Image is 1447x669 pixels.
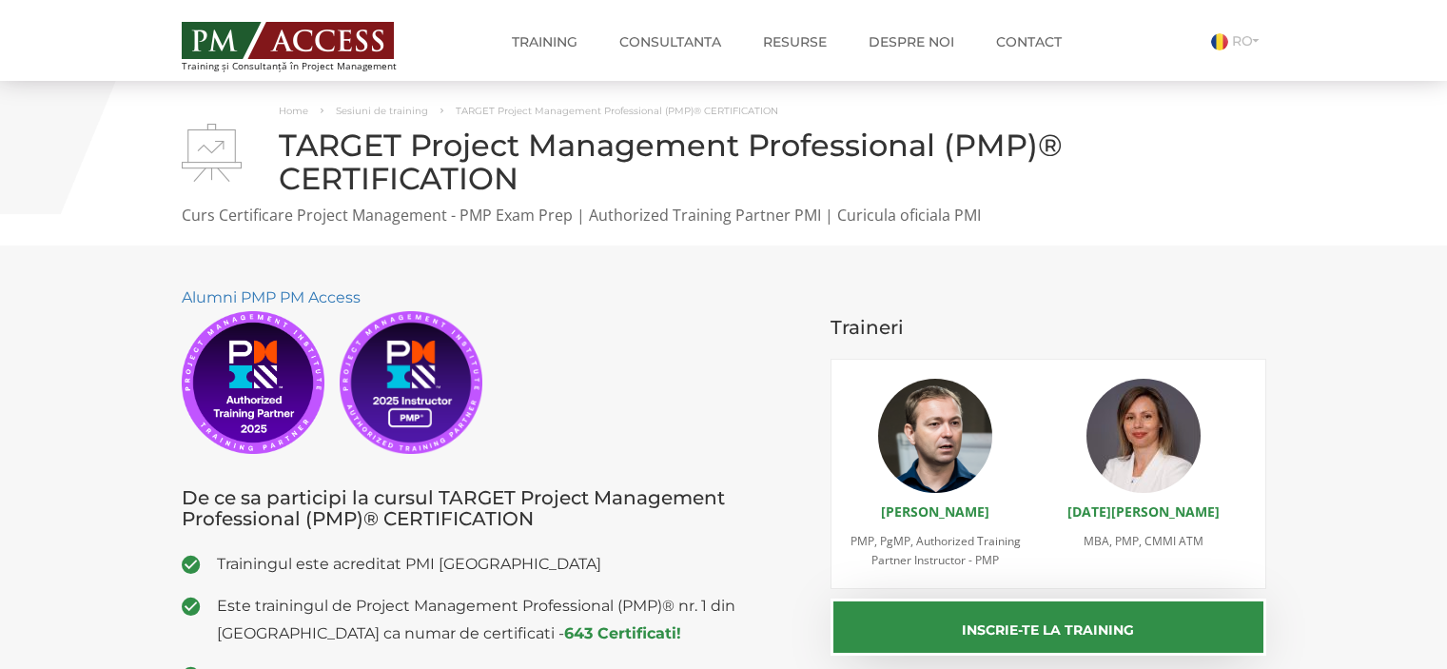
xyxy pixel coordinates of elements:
[456,105,778,117] span: TARGET Project Management Professional (PMP)® CERTIFICATION
[982,23,1076,61] a: Contact
[182,16,432,71] a: Training și Consultanță în Project Management
[217,550,803,578] span: Trainingul este acreditat PMI [GEOGRAPHIC_DATA]
[182,124,242,182] img: TARGET Project Management Professional (PMP)® CERTIFICATION
[1211,32,1266,49] a: RO
[336,105,428,117] a: Sesiuni de training
[279,105,308,117] a: Home
[854,23,968,61] a: Despre noi
[831,599,1266,656] button: Inscrie-te la training
[182,288,361,306] a: Alumni PMP PM Access
[851,533,1021,568] span: PMP, PgMP, Authorized Training Partner Instructor - PMP
[182,61,432,71] span: Training și Consultanță în Project Management
[182,487,803,529] h3: De ce sa participi la cursul TARGET Project Management Professional (PMP)® CERTIFICATION
[1067,502,1220,521] a: [DATE][PERSON_NAME]
[831,317,1266,338] h3: Traineri
[217,592,803,647] span: Este trainingul de Project Management Professional (PMP)® nr. 1 din [GEOGRAPHIC_DATA] ca numar de...
[605,23,735,61] a: Consultanta
[182,128,1266,195] h1: TARGET Project Management Professional (PMP)® CERTIFICATION
[1084,533,1203,549] span: MBA, PMP, CMMI ATM
[749,23,841,61] a: Resurse
[182,22,394,59] img: PM ACCESS - Echipa traineri si consultanti certificati PMP: Narciss Popescu, Mihai Olaru, Monica ...
[1211,33,1228,50] img: Romana
[498,23,592,61] a: Training
[564,624,681,642] a: 643 Certificati!
[182,205,1266,226] p: Curs Certificare Project Management - PMP Exam Prep | Authorized Training Partner PMI | Curicula ...
[881,502,989,521] a: [PERSON_NAME]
